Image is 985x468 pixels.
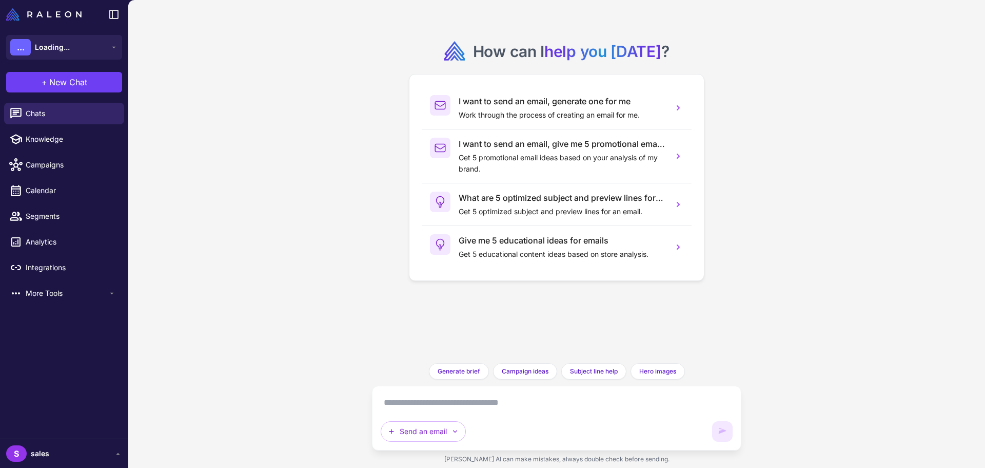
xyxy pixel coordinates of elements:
[429,363,489,380] button: Generate brief
[4,128,124,150] a: Knowledge
[544,42,661,61] span: help you [DATE]
[459,152,665,175] p: Get 5 promotional email ideas based on your analysis of my brand.
[4,103,124,124] a: Chats
[31,448,49,459] span: sales
[459,138,665,150] h3: I want to send an email, give me 5 promotional email ideas.
[4,231,124,253] a: Analytics
[473,41,669,62] h2: How can I ?
[26,185,116,196] span: Calendar
[26,211,116,222] span: Segments
[4,257,124,278] a: Integrations
[4,154,124,176] a: Campaigns
[26,134,116,145] span: Knowledge
[49,76,87,88] span: New Chat
[6,445,27,462] div: S
[26,159,116,171] span: Campaigns
[4,205,124,227] a: Segments
[459,95,665,107] h3: I want to send an email, generate one for me
[438,367,480,376] span: Generate brief
[35,42,70,53] span: Loading...
[502,367,548,376] span: Campaign ideas
[459,249,665,260] p: Get 5 educational content ideas based on store analysis.
[4,180,124,201] a: Calendar
[42,76,47,88] span: +
[6,35,122,60] button: ...Loading...
[493,363,557,380] button: Campaign ideas
[26,262,116,273] span: Integrations
[459,192,665,204] h3: What are 5 optimized subject and preview lines for an email?
[26,236,116,248] span: Analytics
[459,234,665,247] h3: Give me 5 educational ideas for emails
[26,108,116,119] span: Chats
[459,206,665,217] p: Get 5 optimized subject and preview lines for an email.
[459,109,665,121] p: Work through the process of creating an email for me.
[6,8,82,21] img: Raleon Logo
[372,451,741,468] div: [PERSON_NAME] AI can make mistakes, always double check before sending.
[570,367,618,376] span: Subject line help
[6,72,122,92] button: +New Chat
[10,39,31,55] div: ...
[561,363,626,380] button: Subject line help
[26,288,108,299] span: More Tools
[381,421,466,442] button: Send an email
[639,367,676,376] span: Hero images
[631,363,685,380] button: Hero images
